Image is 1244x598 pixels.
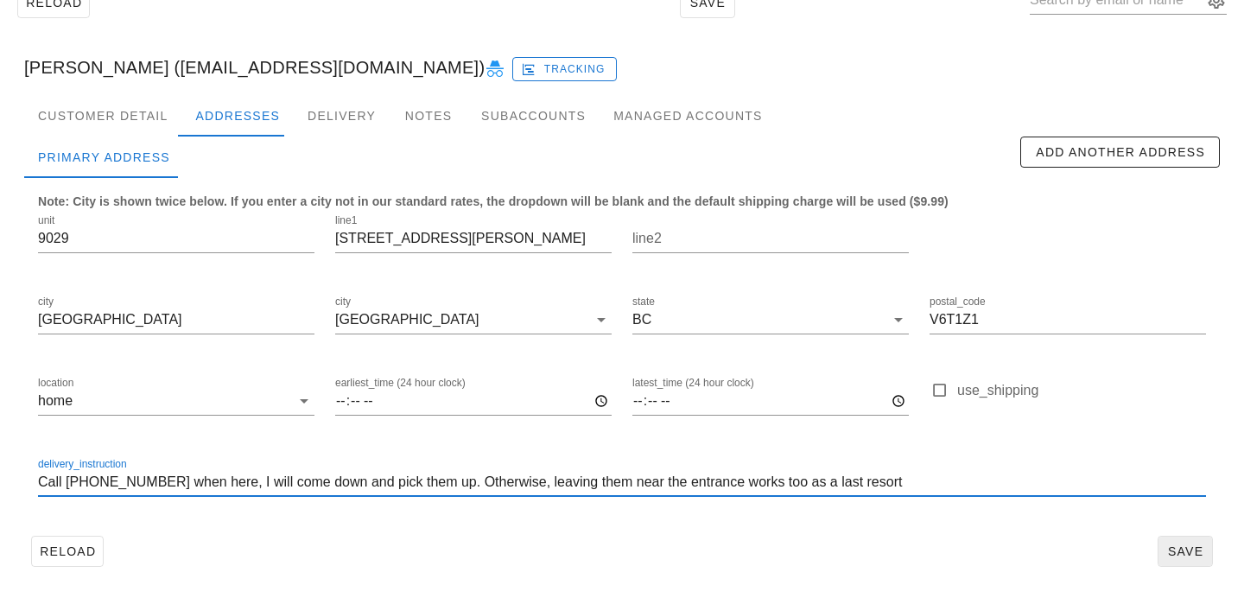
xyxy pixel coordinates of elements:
div: Managed Accounts [600,95,776,137]
div: [GEOGRAPHIC_DATA] [335,312,479,328]
button: Add Another Address [1020,137,1220,168]
label: state [632,296,655,309]
label: unit [38,214,54,227]
span: Tracking [524,61,606,77]
span: Add Another Address [1035,145,1205,159]
div: BC [632,312,651,328]
label: postal_code [930,296,986,309]
label: location [38,377,73,390]
div: home [38,393,73,409]
span: Reload [39,544,96,558]
div: locationhome [38,387,314,415]
span: Save [1165,544,1205,558]
b: Note: City is shown twice below. If you enter a city not in our standard rates, the dropdown will... [38,194,949,208]
label: latest_time (24 hour clock) [632,377,754,390]
label: use_shipping [957,382,1206,399]
div: Customer Detail [24,95,181,137]
div: Delivery [294,95,390,137]
div: Primary Address [24,137,184,178]
div: Subaccounts [467,95,600,137]
div: [PERSON_NAME] ([EMAIL_ADDRESS][DOMAIN_NAME]) [10,40,1234,95]
button: Save [1158,536,1213,567]
a: Tracking [512,54,617,81]
label: earliest_time (24 hour clock) [335,377,466,390]
div: Notes [390,95,467,137]
div: Addresses [181,95,294,137]
label: city [335,296,351,309]
label: delivery_instruction [38,458,127,471]
button: Reload [31,536,104,567]
div: city[GEOGRAPHIC_DATA] [335,306,612,334]
label: line1 [335,214,357,227]
label: city [38,296,54,309]
div: stateBC [632,306,909,334]
button: Tracking [512,57,617,81]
